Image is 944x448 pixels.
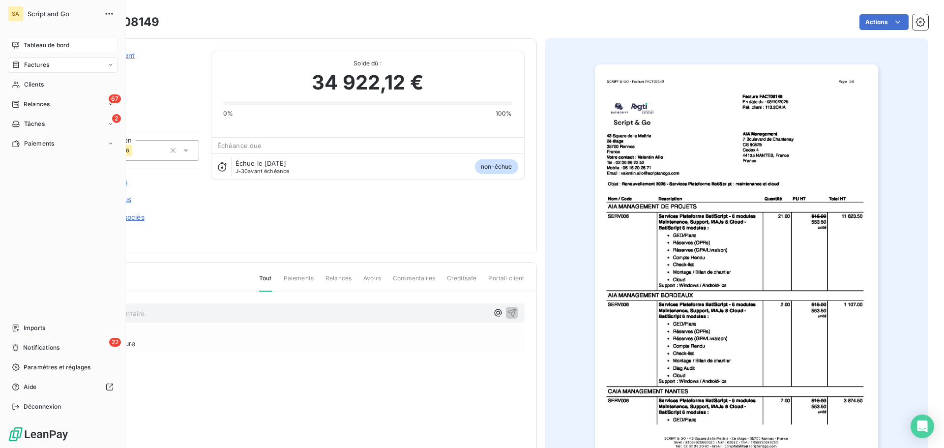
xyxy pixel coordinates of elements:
[217,142,262,149] span: Échéance due
[236,168,290,174] span: avant échéance
[24,41,69,50] span: Tableau de bord
[363,274,381,291] span: Avoirs
[284,274,314,291] span: Paiements
[109,338,121,347] span: 22
[312,68,423,97] span: 34 922,12 €
[223,109,233,118] span: 0%
[259,274,272,292] span: Tout
[911,415,934,438] div: Open Intercom Messenger
[325,274,352,291] span: Relances
[112,114,121,123] span: 2
[859,14,909,30] button: Actions
[28,10,98,18] span: Script and Go
[236,168,248,175] span: J-30
[77,62,199,70] span: 27445190
[475,159,518,174] span: non-échue
[24,80,44,89] span: Clients
[109,94,121,103] span: 67
[496,109,512,118] span: 100%
[488,274,524,291] span: Portail client
[23,343,59,352] span: Notifications
[8,6,24,22] div: SA
[223,59,512,68] span: Solde dû :
[24,119,45,128] span: Tâches
[8,426,69,442] img: Logo LeanPay
[24,60,49,69] span: Factures
[24,100,50,109] span: Relances
[8,379,118,395] a: Aide
[24,383,37,391] span: Aide
[24,139,54,148] span: Paiements
[24,324,45,332] span: Imports
[447,274,477,291] span: Creditsafe
[24,363,90,372] span: Paramètres et réglages
[24,402,61,411] span: Déconnexion
[236,159,286,167] span: Échue le [DATE]
[393,274,435,291] span: Commentaires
